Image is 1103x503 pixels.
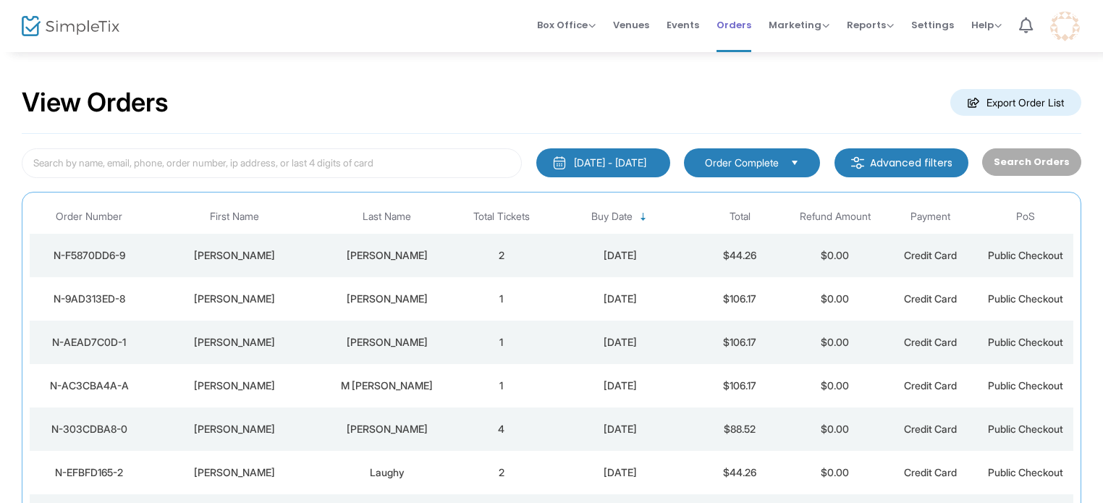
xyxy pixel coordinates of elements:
[153,248,317,263] div: Dana
[454,364,549,407] td: 1
[692,200,787,234] th: Total
[324,379,450,393] div: M Hern
[153,335,317,350] div: Brittany
[553,422,689,436] div: 9/22/2025
[33,465,145,480] div: N-EFBFD165-2
[910,211,950,223] span: Payment
[787,321,883,364] td: $0.00
[552,156,567,170] img: monthly
[454,451,549,494] td: 2
[667,7,699,43] span: Events
[153,465,317,480] div: Kristina
[22,87,169,119] h2: View Orders
[787,364,883,407] td: $0.00
[769,18,829,32] span: Marketing
[911,7,954,43] span: Settings
[904,423,957,435] span: Credit Card
[988,249,1063,261] span: Public Checkout
[785,155,805,171] button: Select
[153,292,317,306] div: Lindsey
[847,18,894,32] span: Reports
[454,234,549,277] td: 2
[787,451,883,494] td: $0.00
[692,407,787,451] td: $88.52
[33,422,145,436] div: N-303CDBA8-0
[904,249,957,261] span: Credit Card
[536,148,670,177] button: [DATE] - [DATE]
[574,156,646,170] div: [DATE] - [DATE]
[1016,211,1035,223] span: PoS
[153,379,317,393] div: Leanne
[950,89,1081,116] m-button: Export Order List
[904,466,957,478] span: Credit Card
[988,292,1063,305] span: Public Checkout
[834,148,968,177] m-button: Advanced filters
[553,292,689,306] div: 9/24/2025
[787,407,883,451] td: $0.00
[324,248,450,263] div: Wright
[850,156,865,170] img: filter
[988,423,1063,435] span: Public Checkout
[988,336,1063,348] span: Public Checkout
[153,422,317,436] div: Michelle
[988,379,1063,392] span: Public Checkout
[692,364,787,407] td: $106.17
[971,18,1002,32] span: Help
[787,277,883,321] td: $0.00
[988,466,1063,478] span: Public Checkout
[692,451,787,494] td: $44.26
[210,211,259,223] span: First Name
[324,422,450,436] div: Larson
[553,335,689,350] div: 9/23/2025
[787,234,883,277] td: $0.00
[904,292,957,305] span: Credit Card
[717,7,751,43] span: Orders
[553,248,689,263] div: 9/25/2025
[454,200,549,234] th: Total Tickets
[33,335,145,350] div: N-AEAD7C0D-1
[56,211,122,223] span: Order Number
[787,200,883,234] th: Refund Amount
[324,335,450,350] div: Randleas
[591,211,633,223] span: Buy Date
[33,248,145,263] div: N-F5870DD6-9
[324,292,450,306] div: Mashon
[33,379,145,393] div: N-AC3CBA4A-A
[454,407,549,451] td: 4
[553,465,689,480] div: 9/16/2025
[454,321,549,364] td: 1
[904,336,957,348] span: Credit Card
[692,321,787,364] td: $106.17
[553,379,689,393] div: 9/23/2025
[454,277,549,321] td: 1
[22,148,522,178] input: Search by name, email, phone, order number, ip address, or last 4 digits of card
[705,156,779,170] span: Order Complete
[638,211,649,223] span: Sortable
[33,292,145,306] div: N-9AD313ED-8
[324,465,450,480] div: Laughy
[537,18,596,32] span: Box Office
[692,234,787,277] td: $44.26
[692,277,787,321] td: $106.17
[613,7,649,43] span: Venues
[904,379,957,392] span: Credit Card
[363,211,411,223] span: Last Name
